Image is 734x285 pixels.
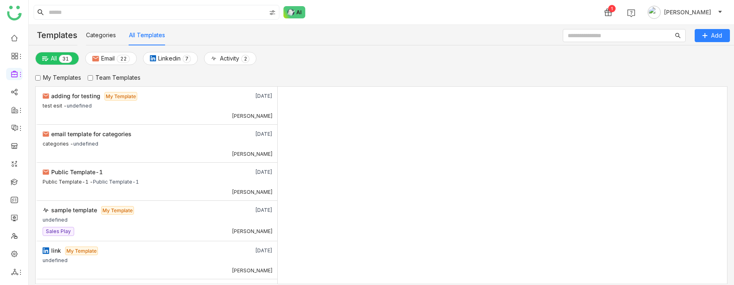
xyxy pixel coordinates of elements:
[711,31,722,40] span: Add
[101,206,134,215] span: My Template
[51,206,97,213] span: sample template
[158,54,181,63] span: Linkedin
[104,92,137,101] span: My Template
[43,247,49,254] img: linkedin.svg
[73,139,98,147] div: undefined
[7,6,22,20] img: logo
[85,52,137,65] button: Email
[283,6,306,18] img: ask-buddy-normal.svg
[648,6,661,19] img: avatar
[664,8,711,17] span: [PERSON_NAME]
[93,177,139,185] div: Public Template-1
[51,168,103,175] span: Public Template-1
[43,227,74,236] nz-tag: Sales Play
[67,101,92,109] div: undefined
[627,9,635,17] img: help.svg
[232,267,273,274] div: [PERSON_NAME]
[43,131,49,137] img: email.svg
[695,29,730,42] button: Add
[227,168,272,177] div: [DATE]
[43,215,68,223] div: undefined
[232,113,273,119] div: [PERSON_NAME]
[117,55,130,63] nz-badge-sup: 22
[227,246,272,255] div: [DATE]
[608,5,616,12] div: 1
[43,255,68,264] div: undefined
[123,55,127,63] p: 2
[59,55,72,63] nz-badge-sup: 31
[646,6,724,19] button: [PERSON_NAME]
[35,75,41,81] input: My Templates
[51,54,57,63] span: All
[204,52,256,65] button: Activity
[86,31,116,40] button: Categories
[65,247,98,255] span: My Template
[185,55,188,63] p: 7
[101,54,115,63] span: Email
[88,75,93,81] input: Team Templates
[35,73,81,82] label: My Templates
[62,55,66,63] p: 3
[129,31,165,40] button: All Templates
[232,151,273,157] div: [PERSON_NAME]
[29,25,77,45] div: Templates
[150,55,156,61] img: linkedin.svg
[43,93,49,99] img: email.svg
[51,130,131,137] span: email template for categories
[227,130,272,139] div: [DATE]
[143,52,198,65] button: Linkedin
[66,55,69,63] p: 1
[43,207,49,213] img: activity.svg
[183,55,191,63] nz-badge-sup: 7
[227,92,272,101] div: [DATE]
[42,56,49,62] img: plainalloptions.svg
[43,169,49,175] img: email.svg
[43,139,73,147] div: categories -
[244,55,247,63] p: 2
[43,177,93,185] div: Public Template-1 -
[232,228,273,235] div: [PERSON_NAME]
[232,189,273,195] div: [PERSON_NAME]
[120,55,123,63] p: 2
[227,206,272,215] div: [DATE]
[43,101,67,109] div: test esit -
[241,55,249,63] nz-badge-sup: 2
[88,73,140,82] label: Team Templates
[220,54,239,63] span: Activity
[35,52,79,65] button: All
[92,55,99,62] img: email.svg
[269,9,276,16] img: search-type.svg
[51,247,61,254] span: link
[51,92,100,99] span: adding for testing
